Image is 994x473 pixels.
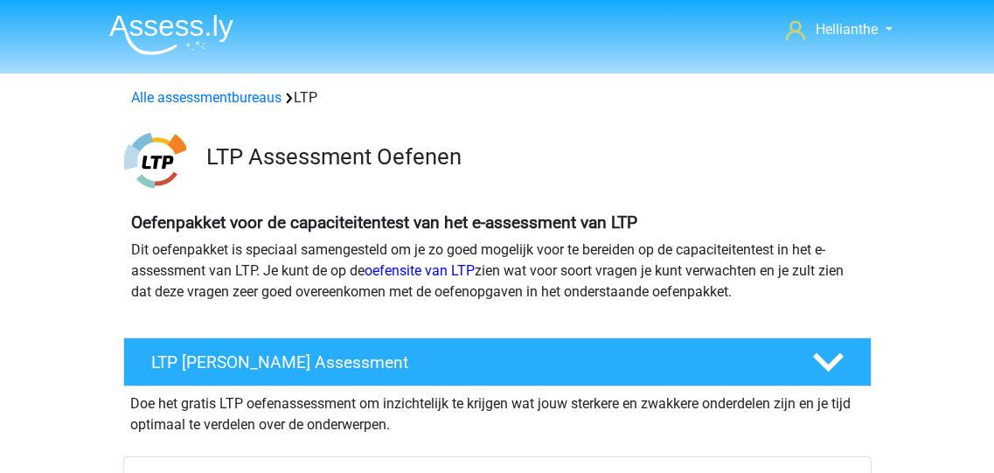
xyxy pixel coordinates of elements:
[124,87,871,108] div: LTP
[131,89,282,106] a: Alle assessmentbureaus
[206,143,858,170] h3: LTP Assessment Oefenen
[123,386,872,435] div: Doe het gratis LTP oefenassessment om inzichtelijk te krijgen wat jouw sterkere en zwakkere onder...
[116,337,879,386] a: LTP [PERSON_NAME] Assessment
[131,212,637,233] b: Oefenpakket voor de capaciteitentest van het e-assessment van LTP
[109,14,233,55] img: Assessly
[124,129,186,191] img: ltp.png
[365,262,475,279] a: oefensite van LTP
[131,240,864,303] p: Dit oefenpakket is speciaal samengesteld om je zo goed mogelijk voor te bereiden op de capaciteit...
[151,352,784,372] h4: LTP [PERSON_NAME] Assessment
[779,19,899,40] a: Hellianthe
[816,21,878,38] span: Hellianthe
